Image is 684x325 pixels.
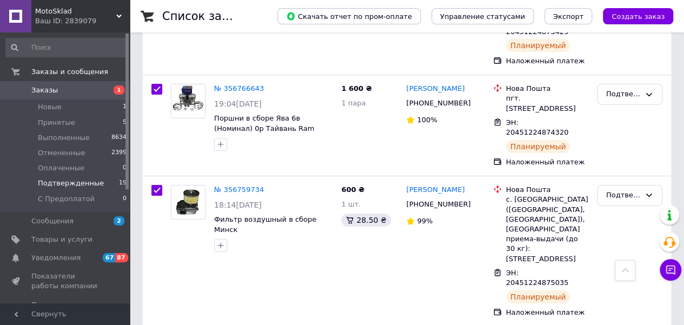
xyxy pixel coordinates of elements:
span: [PHONE_NUMBER] [406,200,470,208]
span: Управление статусами [440,12,525,21]
span: Отмененные [38,148,85,158]
span: Заказы и сообщения [31,67,108,77]
a: № 356766643 [214,84,264,92]
a: [PERSON_NAME] [406,84,464,94]
span: Сообщения [31,216,74,226]
a: [PERSON_NAME] [406,185,464,195]
span: 5 [123,118,127,128]
span: 1 пара [341,99,366,107]
div: 28.50 ₴ [341,214,390,227]
span: 8634 [111,133,127,143]
div: Подтвержденные [606,190,640,201]
span: С Предоплатой [38,194,95,204]
div: Наложенный платеж [506,56,588,66]
span: 2 [114,216,124,225]
span: 19 [119,178,127,188]
div: Наложенный платеж [506,308,588,317]
span: ЭН: 20451224875035 [506,269,569,287]
button: Скачать отчет по пром-оплате [277,8,421,24]
span: 2399 [111,148,127,158]
div: Планируемый [506,290,570,303]
span: 18:14[DATE] [214,201,262,209]
span: Уведомления [31,253,81,263]
span: Заказы [31,85,58,95]
button: Управление статусами [431,8,534,24]
span: Новые [38,102,62,112]
span: Показатели работы компании [31,271,100,291]
span: ЭН: 20451224873429 [506,17,569,36]
span: 87 [115,253,128,262]
a: Поршни в сборе Ява 6в (Номинал) 0р Тайвань Ram Фирма (пара) [214,114,314,142]
span: 19:04[DATE] [214,100,262,108]
div: Ваш ID: 2839079 [35,16,130,26]
span: Товары и услуги [31,235,92,244]
div: Подтвержденные [606,89,640,100]
span: 0 [123,163,127,173]
span: ЭН: 20451224874320 [506,118,569,137]
div: с. [GEOGRAPHIC_DATA] ([GEOGRAPHIC_DATA], [GEOGRAPHIC_DATA]), [GEOGRAPHIC_DATA] приема-выдачи (до ... [506,195,588,263]
a: № 356759734 [214,185,264,194]
img: Фото товару [171,84,205,118]
div: Нова Пошта [506,185,588,195]
span: Скачать отчет по пром-оплате [286,11,412,21]
img: Фото товару [171,190,205,215]
span: 600 ₴ [341,185,364,194]
span: Панель управления [31,300,100,320]
span: 1 [123,102,127,112]
div: Планируемый [506,140,570,153]
a: Фильтр воздушный в сборе Минск [214,215,316,234]
span: 67 [103,253,115,262]
span: Экспорт [553,12,583,21]
div: Планируемый [506,39,570,52]
div: Наложенный платеж [506,157,588,167]
a: Фото товару [171,185,205,220]
span: 1 [114,85,124,95]
span: 0 [123,194,127,204]
span: Выполненные [38,133,90,143]
button: Создать заказ [603,8,673,24]
span: 1 шт. [341,200,361,208]
span: Создать заказ [612,12,665,21]
span: 99% [417,217,433,225]
span: Оплаченные [38,163,84,173]
h1: Список заказов [162,10,255,23]
span: 100% [417,116,437,124]
span: [PHONE_NUMBER] [406,99,470,107]
button: Экспорт [544,8,592,24]
input: Поиск [5,38,128,57]
div: пгт. [STREET_ADDRESS] [506,94,588,113]
span: MotoSklad [35,6,116,16]
span: Подтвержденные [38,178,104,188]
button: Чат с покупателем [660,259,681,281]
span: Принятые [38,118,75,128]
a: Создать заказ [592,12,673,20]
div: Нова Пошта [506,84,588,94]
span: 1 600 ₴ [341,84,371,92]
